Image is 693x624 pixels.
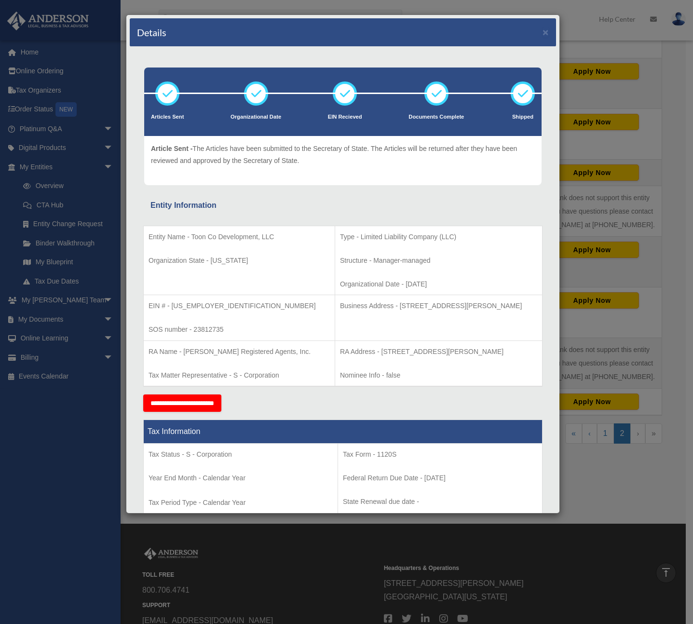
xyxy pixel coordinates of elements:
p: Organizational Date [231,112,281,122]
th: Tax Information [144,420,543,444]
p: The Articles have been submitted to the Secretary of State. The Articles will be returned after t... [151,143,535,166]
p: Articles Sent [151,112,184,122]
button: × [543,27,549,37]
p: Entity Name - Toon Co Development, LLC [149,231,330,243]
p: Business Address - [STREET_ADDRESS][PERSON_NAME] [340,300,537,312]
span: Article Sent - [151,145,192,152]
p: Organizational Date - [DATE] [340,278,537,290]
p: Type - Limited Liability Company (LLC) [340,231,537,243]
h4: Details [137,26,166,39]
p: EIN Recieved [328,112,362,122]
p: Documents Complete [408,112,464,122]
p: Shipped [511,112,535,122]
p: Year End Month - Calendar Year [149,472,333,484]
p: Tax Form - 1120S [343,448,537,461]
p: SOS number - 23812735 [149,324,330,336]
td: Tax Period Type - Calendar Year [144,444,338,515]
p: RA Address - [STREET_ADDRESS][PERSON_NAME] [340,346,537,358]
p: Tax Matter Representative - S - Corporation [149,369,330,381]
p: State Renewal due date - [343,496,537,508]
p: RA Name - [PERSON_NAME] Registered Agents, Inc. [149,346,330,358]
div: Entity Information [150,199,535,212]
p: Nominee Info - false [340,369,537,381]
p: Tax Status - S - Corporation [149,448,333,461]
p: Federal Return Due Date - [DATE] [343,472,537,484]
p: Organization State - [US_STATE] [149,255,330,267]
p: EIN # - [US_EMPLOYER_IDENTIFICATION_NUMBER] [149,300,330,312]
p: Structure - Manager-managed [340,255,537,267]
